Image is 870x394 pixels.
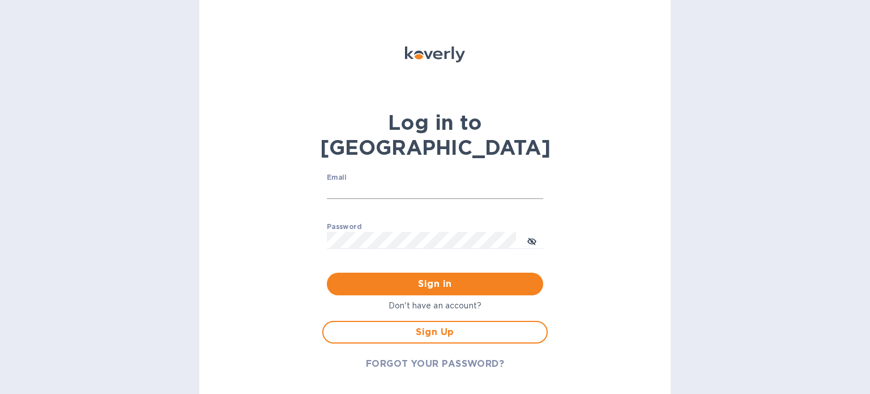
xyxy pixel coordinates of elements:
label: Password [327,224,361,231]
p: Don't have an account? [322,300,548,312]
b: Log in to [GEOGRAPHIC_DATA] [320,110,551,160]
button: Sign Up [322,321,548,344]
button: FORGOT YOUR PASSWORD? [357,353,514,375]
span: Sign in [336,277,534,291]
button: Sign in [327,273,543,295]
button: toggle password visibility [521,229,543,252]
span: FORGOT YOUR PASSWORD? [366,357,505,371]
img: Koverly [405,46,465,62]
label: Email [327,174,347,181]
span: Sign Up [332,325,538,339]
